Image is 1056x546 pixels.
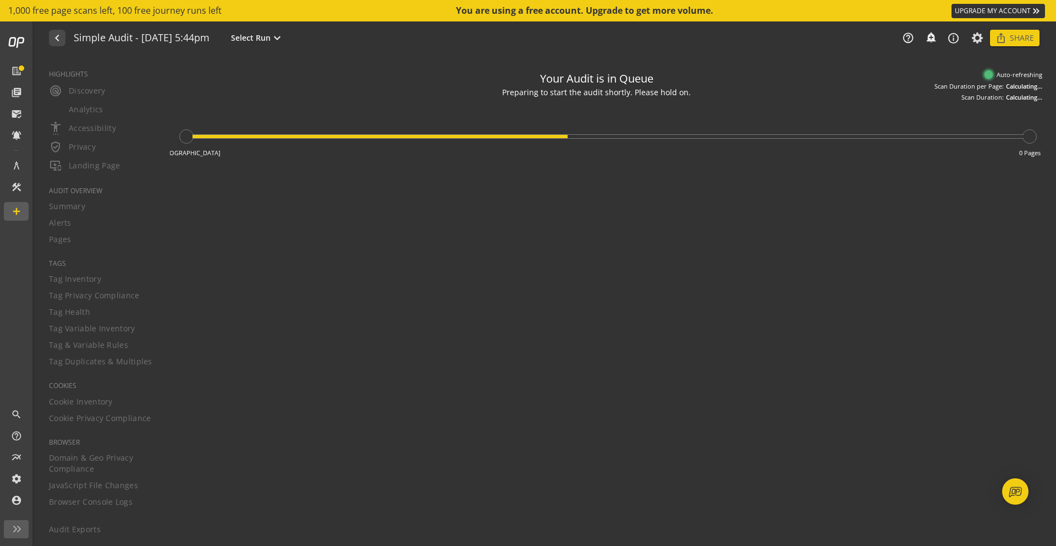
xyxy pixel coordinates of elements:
[11,452,22,463] mat-icon: multiline_chart
[934,82,1004,91] div: Scan Duration per Page:
[952,4,1045,18] a: UPGRADE MY ACCOUNT
[11,473,22,484] mat-icon: settings
[231,32,271,43] span: Select Run
[11,160,22,171] mat-icon: architecture
[11,409,22,420] mat-icon: search
[11,430,22,441] mat-icon: help_outline
[456,4,714,17] div: You are using a free account. Upgrade to get more volume.
[1031,6,1042,17] mat-icon: keyboard_double_arrow_right
[11,87,22,98] mat-icon: library_books
[902,32,914,44] mat-icon: help_outline
[1002,478,1028,505] div: Open Intercom Messenger
[11,182,22,193] mat-icon: construction
[1006,93,1042,102] div: Calculating...
[11,206,22,217] mat-icon: add
[990,30,1039,46] button: Share
[51,31,62,45] mat-icon: navigate_before
[11,108,22,119] mat-icon: mark_email_read
[271,31,284,45] mat-icon: expand_more
[74,32,210,44] h1: Simple Audit - 11 October 2025 | 5:44pm
[996,32,1007,43] mat-icon: ios_share
[11,130,22,141] mat-icon: notifications_active
[925,31,936,42] mat-icon: add_alert
[1006,82,1042,91] div: Calculating...
[947,32,960,45] mat-icon: info_outline
[1019,149,1041,157] div: 0 Pages
[1010,28,1034,48] span: Share
[961,93,1004,102] div: Scan Duration:
[8,4,222,17] span: 1,000 free page scans left, 100 free journey runs left
[502,87,691,99] div: Preparing to start the audit shortly. Please hold on.
[11,65,22,77] mat-icon: list_alt
[985,70,1042,79] div: Auto-refreshing
[152,149,221,157] div: In [GEOGRAPHIC_DATA]
[229,31,286,45] button: Select Run
[540,71,653,87] div: Your Audit is in Queue
[11,495,22,506] mat-icon: account_circle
